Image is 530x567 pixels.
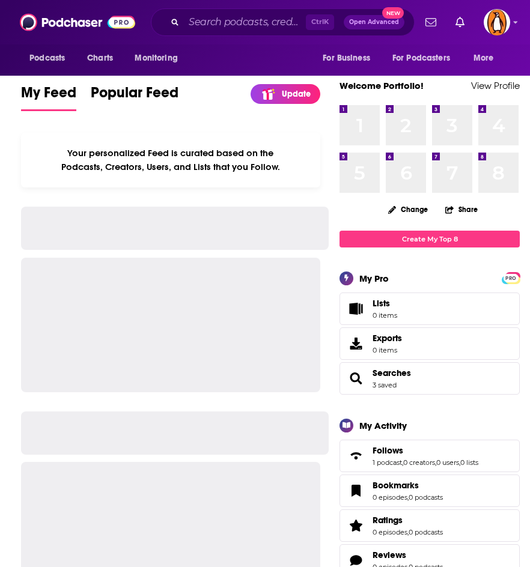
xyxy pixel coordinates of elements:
[340,327,520,360] a: Exports
[21,83,76,111] a: My Feed
[373,550,406,560] span: Reviews
[504,274,518,283] span: PRO
[349,19,399,25] span: Open Advanced
[340,475,520,507] span: Bookmarks
[340,362,520,395] span: Searches
[385,47,468,70] button: open menu
[392,50,450,67] span: For Podcasters
[282,89,311,99] p: Update
[373,515,443,526] a: Ratings
[373,528,407,536] a: 0 episodes
[373,458,402,467] a: 1 podcast
[373,381,397,389] a: 3 saved
[471,80,520,91] a: View Profile
[340,231,520,247] a: Create My Top 8
[314,47,385,70] button: open menu
[344,482,368,499] a: Bookmarks
[474,50,494,67] span: More
[421,12,441,32] a: Show notifications dropdown
[373,346,402,354] span: 0 items
[306,14,334,30] span: Ctrl K
[402,458,403,467] span: ,
[504,273,518,282] a: PRO
[436,458,459,467] a: 0 users
[373,333,402,344] span: Exports
[20,11,135,34] img: Podchaser - Follow, Share and Rate Podcasts
[340,293,520,325] a: Lists
[340,509,520,542] span: Ratings
[484,9,510,35] img: User Profile
[382,7,404,19] span: New
[451,12,469,32] a: Show notifications dropdown
[323,50,370,67] span: For Business
[21,133,320,187] div: Your personalized Feed is curated based on the Podcasts, Creators, Users, and Lists that you Follow.
[381,202,435,217] button: Change
[409,528,443,536] a: 0 podcasts
[409,493,443,502] a: 0 podcasts
[344,300,368,317] span: Lists
[465,47,509,70] button: open menu
[373,445,478,456] a: Follows
[373,445,403,456] span: Follows
[340,440,520,472] span: Follows
[373,311,397,320] span: 0 items
[435,458,436,467] span: ,
[373,480,419,491] span: Bookmarks
[21,83,76,109] span: My Feed
[135,50,177,67] span: Monitoring
[373,368,411,378] a: Searches
[373,550,443,560] a: Reviews
[373,515,403,526] span: Ratings
[407,528,409,536] span: ,
[21,47,81,70] button: open menu
[359,273,389,284] div: My Pro
[91,83,178,111] a: Popular Feed
[484,9,510,35] span: Logged in as penguin_portfolio
[251,84,320,104] a: Update
[126,47,193,70] button: open menu
[344,335,368,352] span: Exports
[445,198,478,221] button: Share
[359,420,407,431] div: My Activity
[87,50,113,67] span: Charts
[373,493,407,502] a: 0 episodes
[373,298,390,309] span: Lists
[344,370,368,387] a: Searches
[29,50,65,67] span: Podcasts
[459,458,460,467] span: ,
[344,15,404,29] button: Open AdvancedNew
[344,517,368,534] a: Ratings
[151,8,415,36] div: Search podcasts, credits, & more...
[407,493,409,502] span: ,
[79,47,120,70] a: Charts
[340,80,424,91] a: Welcome Portfolio!
[373,298,397,309] span: Lists
[344,447,368,464] a: Follows
[373,480,443,491] a: Bookmarks
[484,9,510,35] button: Show profile menu
[403,458,435,467] a: 0 creators
[91,83,178,109] span: Popular Feed
[460,458,478,467] a: 0 lists
[184,13,306,32] input: Search podcasts, credits, & more...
